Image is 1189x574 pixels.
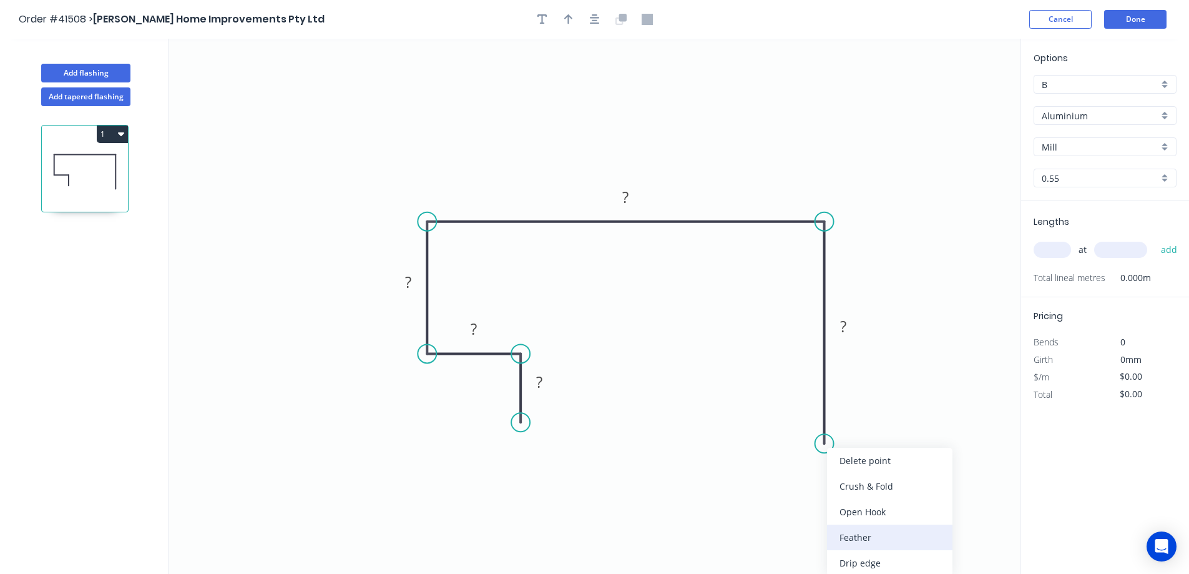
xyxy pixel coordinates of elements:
[1147,532,1177,562] div: Open Intercom Messenger
[97,126,128,143] button: 1
[827,448,952,473] div: Delete point
[93,12,325,26] span: [PERSON_NAME] Home Improvements Pty Ltd
[1029,10,1092,29] button: Cancel
[536,372,542,392] tspan: ?
[827,499,952,525] div: Open Hook
[41,64,130,82] button: Add flashing
[405,272,411,292] tspan: ?
[1034,371,1049,383] span: $/m
[1079,241,1087,259] span: at
[1155,239,1184,260] button: add
[1034,354,1053,365] span: Girth
[169,39,1020,574] svg: 0
[471,319,477,339] tspan: ?
[1042,141,1158,154] input: Colour
[1034,336,1059,348] span: Bends
[827,473,952,499] div: Crush & Fold
[19,12,93,26] span: Order #41508 >
[41,87,130,106] button: Add tapered flashing
[1034,388,1052,400] span: Total
[1034,52,1068,64] span: Options
[1034,215,1069,228] span: Lengths
[1104,10,1167,29] button: Done
[1120,336,1125,348] span: 0
[1042,109,1158,122] input: Material
[1120,354,1142,365] span: 0mm
[622,187,629,207] tspan: ?
[827,525,952,550] div: Feather
[1034,269,1105,287] span: Total lineal metres
[1105,269,1151,287] span: 0.000m
[1042,172,1158,185] input: Thickness
[1034,310,1063,322] span: Pricing
[840,316,846,337] tspan: ?
[1042,78,1158,91] input: Price level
